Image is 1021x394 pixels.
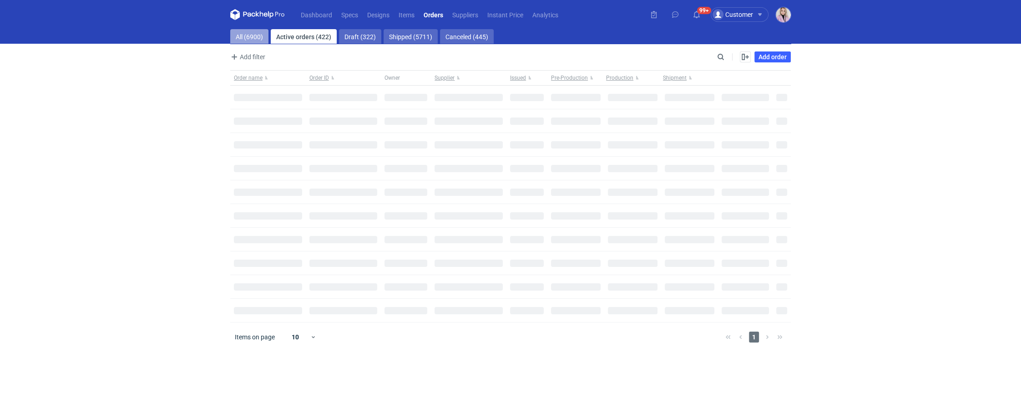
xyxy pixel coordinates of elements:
[435,74,455,82] span: Supplier
[483,9,528,20] a: Instant Price
[281,331,310,343] div: 10
[229,51,265,62] span: Add filter
[384,29,438,44] a: Shipped (5711)
[384,74,400,82] span: Owner
[689,7,704,22] button: 99+
[235,333,275,342] span: Items on page
[606,74,633,82] span: Production
[711,7,776,22] button: Customer
[230,71,306,85] button: Order name
[448,9,483,20] a: Suppliers
[309,74,329,82] span: Order ID
[230,29,268,44] a: All (6900)
[337,9,363,20] a: Specs
[419,9,448,20] a: Orders
[506,71,547,85] button: Issued
[394,9,419,20] a: Items
[715,51,744,62] input: Search
[604,71,661,85] button: Production
[230,9,285,20] svg: Packhelp Pro
[339,29,381,44] a: Draft (322)
[749,332,759,343] span: 1
[551,74,588,82] span: Pre-Production
[440,29,494,44] a: Canceled (445)
[363,9,394,20] a: Designs
[776,7,791,22] img: Klaudia Wiśniewska
[663,74,687,82] span: Shipment
[528,9,563,20] a: Analytics
[510,74,526,82] span: Issued
[296,9,337,20] a: Dashboard
[431,71,506,85] button: Supplier
[306,71,381,85] button: Order ID
[271,29,337,44] a: Active orders (422)
[547,71,604,85] button: Pre-Production
[228,51,266,62] button: Add filter
[234,74,263,82] span: Order name
[661,71,718,85] button: Shipment
[713,9,753,20] div: Customer
[754,51,791,62] a: Add order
